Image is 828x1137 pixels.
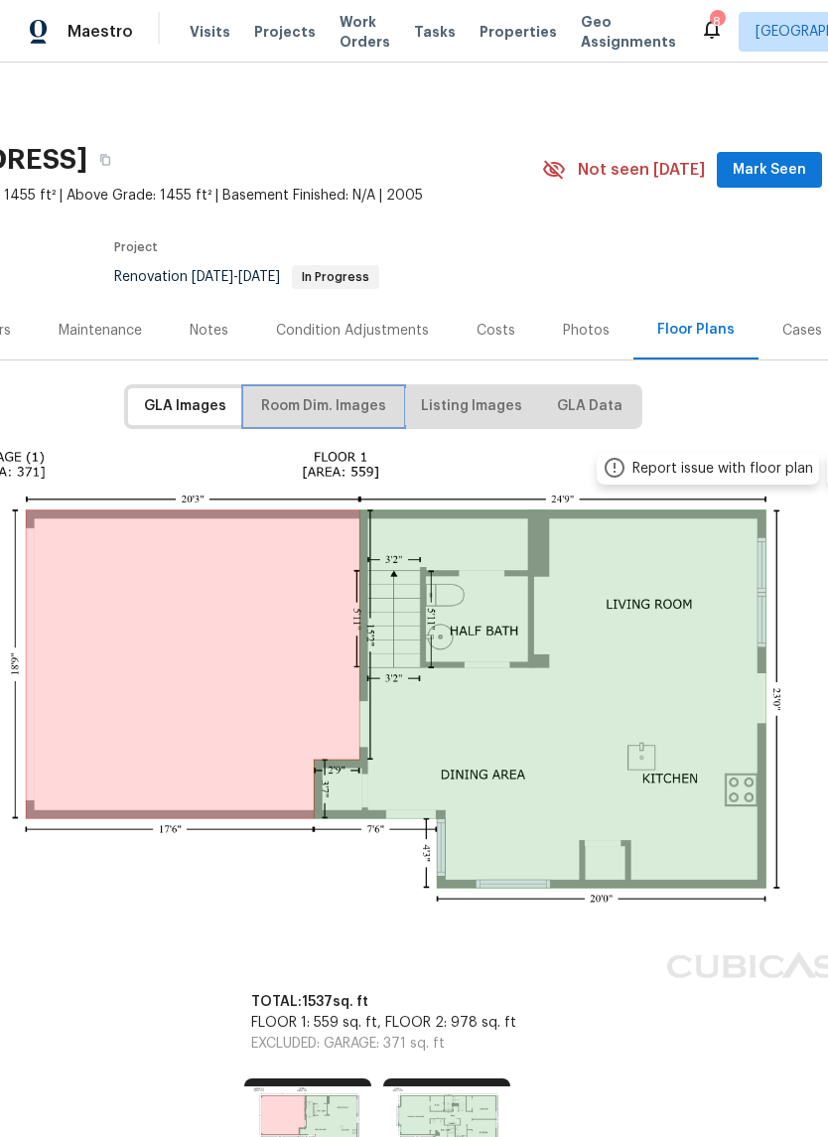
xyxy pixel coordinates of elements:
[477,321,515,341] div: Costs
[190,22,230,42] span: Visits
[581,12,676,52] span: Geo Assignments
[114,241,158,253] span: Project
[261,394,386,419] span: Room Dim. Images
[340,12,390,52] span: Work Orders
[68,22,133,42] span: Maestro
[276,321,429,341] div: Condition Adjustments
[405,388,538,425] button: Listing Images
[59,321,142,341] div: Maintenance
[710,12,724,32] div: 8
[192,270,280,284] span: -
[563,321,610,341] div: Photos
[245,388,402,425] button: Room Dim. Images
[192,270,233,284] span: [DATE]
[557,394,622,419] span: GLA Data
[782,321,822,341] div: Cases
[251,1013,516,1034] p: FLOOR 1: 559 sq. ft, FLOOR 2: 978 sq. ft
[717,152,822,189] button: Mark Seen
[251,1034,516,1055] p: EXCLUDED: GARAGE: 371 sq. ft
[541,388,638,425] button: GLA Data
[480,22,557,42] span: Properties
[87,142,123,178] button: Copy Address
[114,270,379,284] span: Renovation
[733,158,806,183] span: Mark Seen
[657,320,735,340] div: Floor Plans
[414,25,456,39] span: Tasks
[632,459,813,479] div: Report issue with floor plan
[190,321,228,341] div: Notes
[421,394,522,419] span: Listing Images
[294,271,377,283] span: In Progress
[128,388,242,425] button: GLA Images
[254,22,316,42] span: Projects
[251,992,516,1013] p: TOTAL: 1537 sq. ft
[578,160,705,180] span: Not seen [DATE]
[238,270,280,284] span: [DATE]
[144,394,226,419] span: GLA Images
